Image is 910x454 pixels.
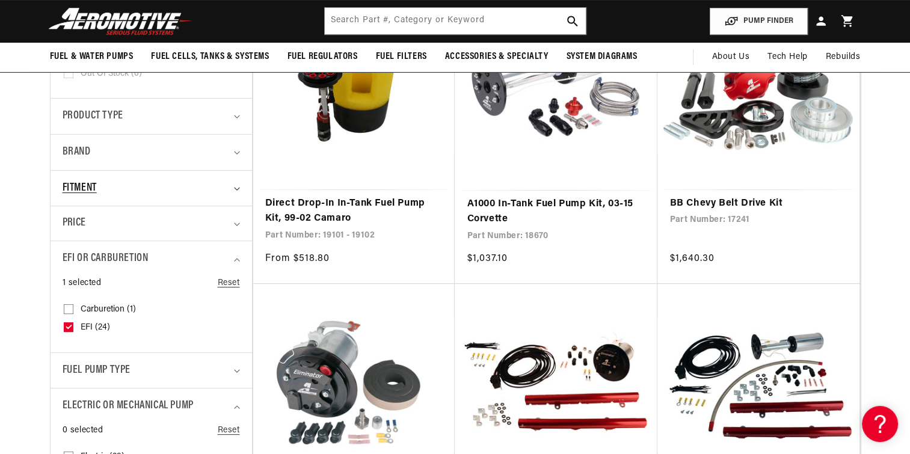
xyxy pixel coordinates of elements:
[758,43,816,72] summary: Tech Help
[63,171,240,206] summary: Fitment (0 selected)
[376,51,427,63] span: Fuel Filters
[63,388,240,424] summary: Electric or Mechanical Pump (0 selected)
[41,43,143,71] summary: Fuel & Water Pumps
[81,69,142,79] span: Out of stock (0)
[63,353,240,388] summary: Fuel Pump Type (0 selected)
[702,43,758,72] a: About Us
[265,196,443,227] a: Direct Drop-In In-Tank Fuel Pump Kit, 99-02 Camaro
[63,144,91,161] span: Brand
[826,51,861,64] span: Rebuilds
[287,51,358,63] span: Fuel Regulators
[63,108,123,125] span: Product type
[63,277,102,290] span: 1 selected
[63,397,194,415] span: Electric or Mechanical Pump
[63,241,240,277] summary: EFI or Carburetion (1 selected)
[558,43,647,71] summary: System Diagrams
[63,99,240,134] summary: Product type (0 selected)
[63,250,149,268] span: EFI or Carburetion
[278,43,367,71] summary: Fuel Regulators
[467,197,645,227] a: A1000 In-Tank Fuel Pump Kit, 03-15 Corvette
[45,7,195,35] img: Aeromotive
[817,43,870,72] summary: Rebuilds
[559,8,586,34] button: search button
[367,43,436,71] summary: Fuel Filters
[63,362,131,379] span: Fuel Pump Type
[567,51,638,63] span: System Diagrams
[445,51,549,63] span: Accessories & Specialty
[63,424,103,437] span: 0 selected
[63,206,240,241] summary: Price
[151,51,269,63] span: Fuel Cells, Tanks & Systems
[218,277,240,290] a: Reset
[63,215,86,232] span: Price
[218,424,240,437] a: Reset
[81,304,136,315] span: Carburetion (1)
[669,196,847,212] a: BB Chevy Belt Drive Kit
[436,43,558,71] summary: Accessories & Specialty
[63,135,240,170] summary: Brand (0 selected)
[325,8,586,34] input: Search by Part Number, Category or Keyword
[81,322,110,333] span: EFI (24)
[142,43,278,71] summary: Fuel Cells, Tanks & Systems
[710,8,808,35] button: PUMP FINDER
[63,180,97,197] span: Fitment
[712,52,749,61] span: About Us
[50,51,134,63] span: Fuel & Water Pumps
[767,51,807,64] span: Tech Help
